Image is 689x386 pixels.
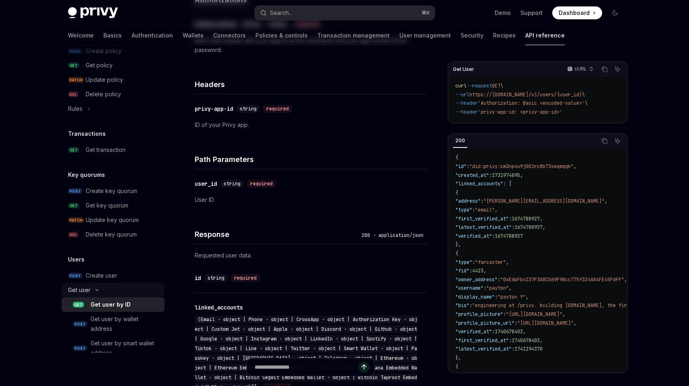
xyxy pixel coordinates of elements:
[455,320,514,326] span: "profile_picture_url"
[469,268,472,274] span: :
[467,163,469,170] span: :
[540,216,543,222] span: ,
[263,105,292,113] div: required
[526,294,529,300] span: ,
[483,268,486,274] span: ,
[73,302,84,308] span: GET
[503,181,512,187] span: : [
[455,233,492,239] span: "verified_at"
[208,275,224,281] span: string
[585,100,588,106] span: \
[498,276,500,283] span: :
[506,311,562,318] span: "[URL][DOMAIN_NAME]"
[255,6,435,20] button: Open search
[493,26,516,45] a: Recipes
[195,180,217,188] div: user_id
[552,6,602,19] a: Dashboard
[455,363,458,370] span: {
[68,203,79,209] span: GET
[455,355,461,361] span: },
[469,91,582,98] span: https://[DOMAIN_NAME]/v1/users/{user_id}
[62,73,165,87] a: PATCHUpdate policy
[68,255,84,264] h5: Users
[62,360,165,384] a: POSTGet user by custom auth ID
[512,216,540,222] span: 1674788927
[68,62,79,68] span: GET
[472,207,475,213] span: :
[605,198,607,204] span: ,
[520,9,543,17] a: Support
[455,328,492,335] span: "verified_at"
[90,363,160,382] div: Get user by custom auth ID
[469,302,472,309] span: :
[90,338,160,358] div: Get user by smart wallet address
[498,294,526,300] span: "payton ↑"
[86,215,139,225] div: Update key quorum
[68,147,79,153] span: GET
[540,337,543,344] span: ,
[495,294,498,300] span: :
[489,172,492,178] span: :
[68,91,78,98] span: DEL
[195,105,233,113] div: privy-app-id
[574,320,576,326] span: ,
[86,89,121,99] div: Delete policy
[455,172,489,178] span: "created_at"
[455,207,472,213] span: "type"
[195,251,427,260] p: Requested user data.
[68,217,84,223] span: PATCH
[240,106,257,112] span: string
[68,7,118,19] img: dark logo
[500,83,503,89] span: \
[512,337,540,344] span: 1740678402
[492,328,495,335] span: :
[62,102,165,116] button: Toggle Rules section
[543,224,545,230] span: ,
[506,259,509,266] span: ,
[574,66,587,72] p: cURL
[492,83,500,89] span: GET
[523,328,526,335] span: ,
[270,8,292,18] div: Search...
[455,216,509,222] span: "first_verified_at"
[358,231,427,239] div: 200 - application/json
[483,198,605,204] span: "[PERSON_NAME][EMAIL_ADDRESS][DOMAIN_NAME]"
[62,87,165,102] a: DELDelete policy
[514,224,543,230] span: 1674788927
[62,336,165,360] a: POSTGet user by smart wallet address
[195,303,243,311] div: linked_accounts
[224,181,241,187] span: string
[103,26,122,45] a: Basics
[317,26,390,45] a: Transaction management
[68,104,82,114] div: Rules
[475,259,506,266] span: "farcaster"
[562,311,565,318] span: ,
[512,224,514,230] span: :
[559,9,590,17] span: Dashboard
[509,337,512,344] span: :
[455,181,503,187] span: "linked_accounts"
[86,201,128,210] div: Get key quorum
[255,358,358,376] input: Ask a question...
[68,26,94,45] a: Welcome
[461,26,483,45] a: Security
[582,91,585,98] span: \
[609,6,621,19] button: Toggle dark mode
[612,64,623,75] button: Ask AI
[455,337,509,344] span: "first_verified_at"
[495,328,523,335] span: 1740678402
[86,230,137,239] div: Delete key quorum
[455,311,503,318] span: "profile_picture"
[132,26,173,45] a: Authentication
[455,154,458,161] span: {
[455,259,472,266] span: "type"
[255,26,308,45] a: Policies & controls
[574,163,576,170] span: ,
[68,129,106,139] h5: Transactions
[86,145,125,155] div: Get transaction
[62,297,165,312] a: GETGet user by ID
[483,285,486,291] span: :
[563,62,597,76] button: cURL
[514,346,543,352] span: 1741194370
[422,10,430,16] span: ⌘ K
